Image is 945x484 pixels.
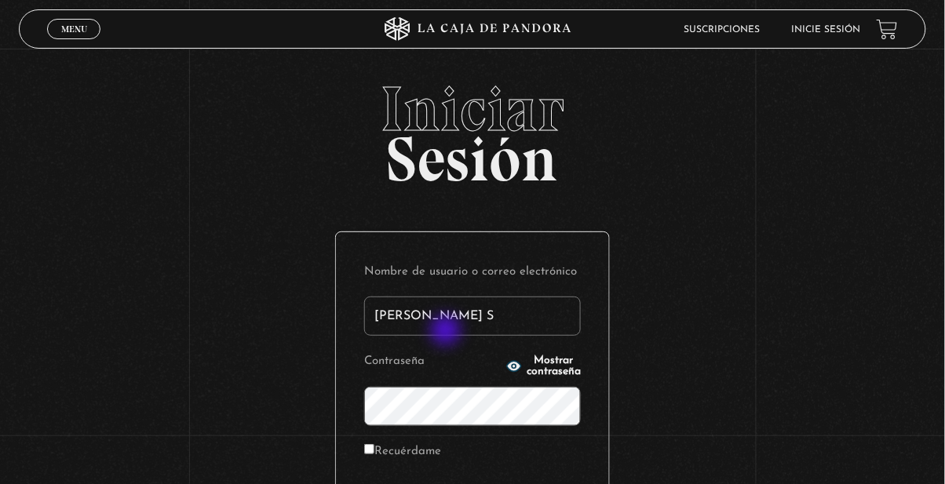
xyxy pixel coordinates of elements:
[684,25,761,35] a: Suscripciones
[877,19,898,40] a: View your shopping cart
[61,24,87,34] span: Menu
[364,440,441,464] label: Recuérdame
[364,260,581,285] label: Nombre de usuario o correo electrónico
[19,78,926,178] h2: Sesión
[792,25,861,35] a: Inicie sesión
[56,38,93,49] span: Cerrar
[506,355,581,377] button: Mostrar contraseña
[19,78,926,140] span: Iniciar
[527,355,581,377] span: Mostrar contraseña
[364,350,502,374] label: Contraseña
[364,444,374,454] input: Recuérdame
